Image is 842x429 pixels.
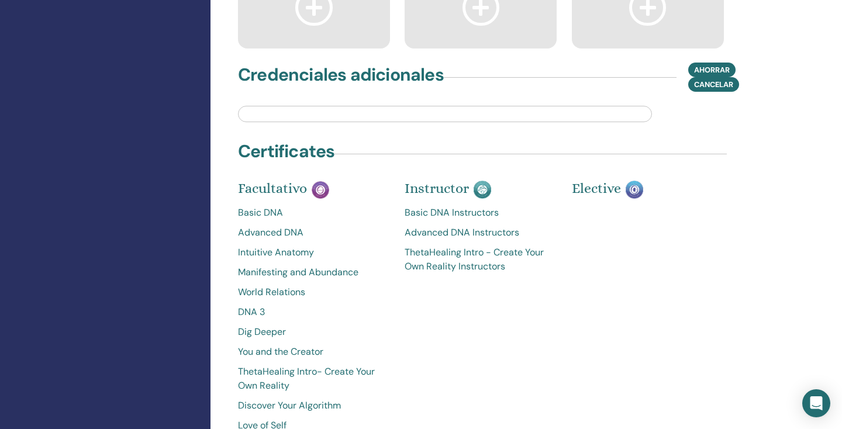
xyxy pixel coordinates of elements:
[238,265,387,279] a: Manifesting and Abundance
[238,245,387,260] a: Intuitive Anatomy
[405,226,554,240] a: Advanced DNA Instructors
[694,79,733,89] span: Cancelar
[572,180,621,196] span: Elective
[238,141,334,162] h4: Certificates
[688,63,736,77] button: Ahorrar
[238,180,307,196] span: Facultativo
[405,206,554,220] a: Basic DNA Instructors
[405,245,554,274] a: ThetaHealing Intro - Create Your Own Reality Instructors
[405,180,469,196] span: Instructor
[238,226,387,240] a: Advanced DNA
[238,64,444,85] h4: Credenciales adicionales
[238,325,387,339] a: Dig Deeper
[238,365,387,393] a: ThetaHealing Intro- Create Your Own Reality
[694,65,730,75] span: Ahorrar
[688,77,739,92] button: Cancelar
[802,389,830,417] div: Open Intercom Messenger
[238,206,387,220] a: Basic DNA
[238,285,387,299] a: World Relations
[238,305,387,319] a: DNA 3
[238,345,387,359] a: You and the Creator
[238,399,387,413] a: Discover Your Algorithm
